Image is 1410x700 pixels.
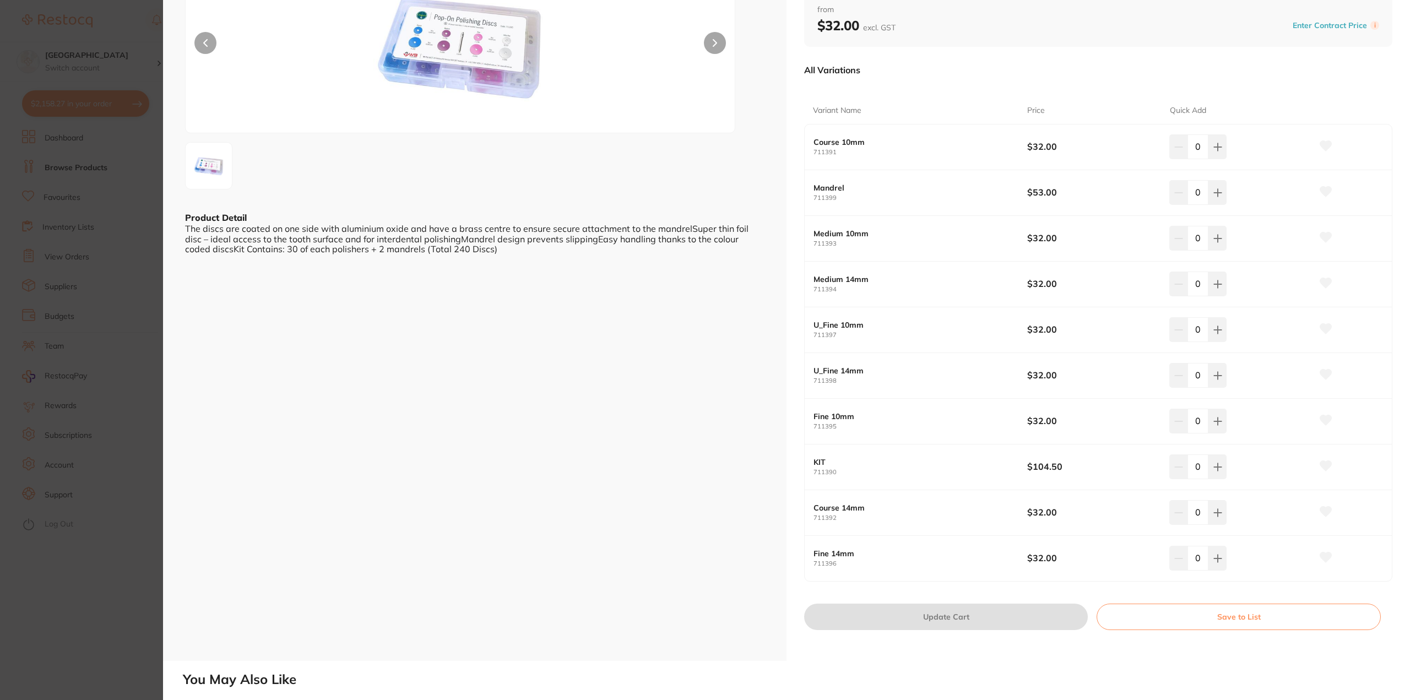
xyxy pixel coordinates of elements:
[814,138,1006,146] b: Course 10mm
[814,229,1006,238] b: Medium 10mm
[863,23,896,32] span: excl. GST
[814,412,1006,421] b: Fine 10mm
[1289,20,1370,31] button: Enter Contract Price
[804,64,860,75] p: All Variations
[817,4,1379,15] span: from
[1027,278,1156,290] b: $32.00
[1027,552,1156,564] b: $32.00
[1027,323,1156,335] b: $32.00
[814,321,1006,329] b: U_Fine 10mm
[814,423,1027,430] small: 711395
[817,17,896,34] b: $32.00
[1027,105,1045,116] p: Price
[814,183,1006,192] b: Mandrel
[1027,369,1156,381] b: $32.00
[189,146,229,186] img: Zw
[814,275,1006,284] b: Medium 14mm
[814,332,1027,339] small: 711397
[1370,21,1379,30] label: i
[814,503,1006,512] b: Course 14mm
[814,366,1006,375] b: U_Fine 14mm
[1027,186,1156,198] b: $53.00
[814,377,1027,384] small: 711398
[814,149,1027,156] small: 711391
[814,240,1027,247] small: 711393
[1027,460,1156,473] b: $104.50
[1027,506,1156,518] b: $32.00
[814,560,1027,567] small: 711396
[814,514,1027,522] small: 711392
[814,458,1006,466] b: KIT
[804,604,1088,630] button: Update Cart
[1027,140,1156,153] b: $32.00
[1097,604,1381,630] button: Save to List
[183,672,1406,687] h2: You May Also Like
[1027,415,1156,427] b: $32.00
[1170,105,1206,116] p: Quick Add
[1027,232,1156,244] b: $32.00
[813,105,861,116] p: Variant Name
[185,224,764,254] div: The discs are coated on one side with aluminium oxide and have a brass centre to ensure secure at...
[814,469,1027,476] small: 711390
[814,194,1027,202] small: 711399
[814,549,1006,558] b: Fine 14mm
[814,286,1027,293] small: 711394
[185,212,247,223] b: Product Detail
